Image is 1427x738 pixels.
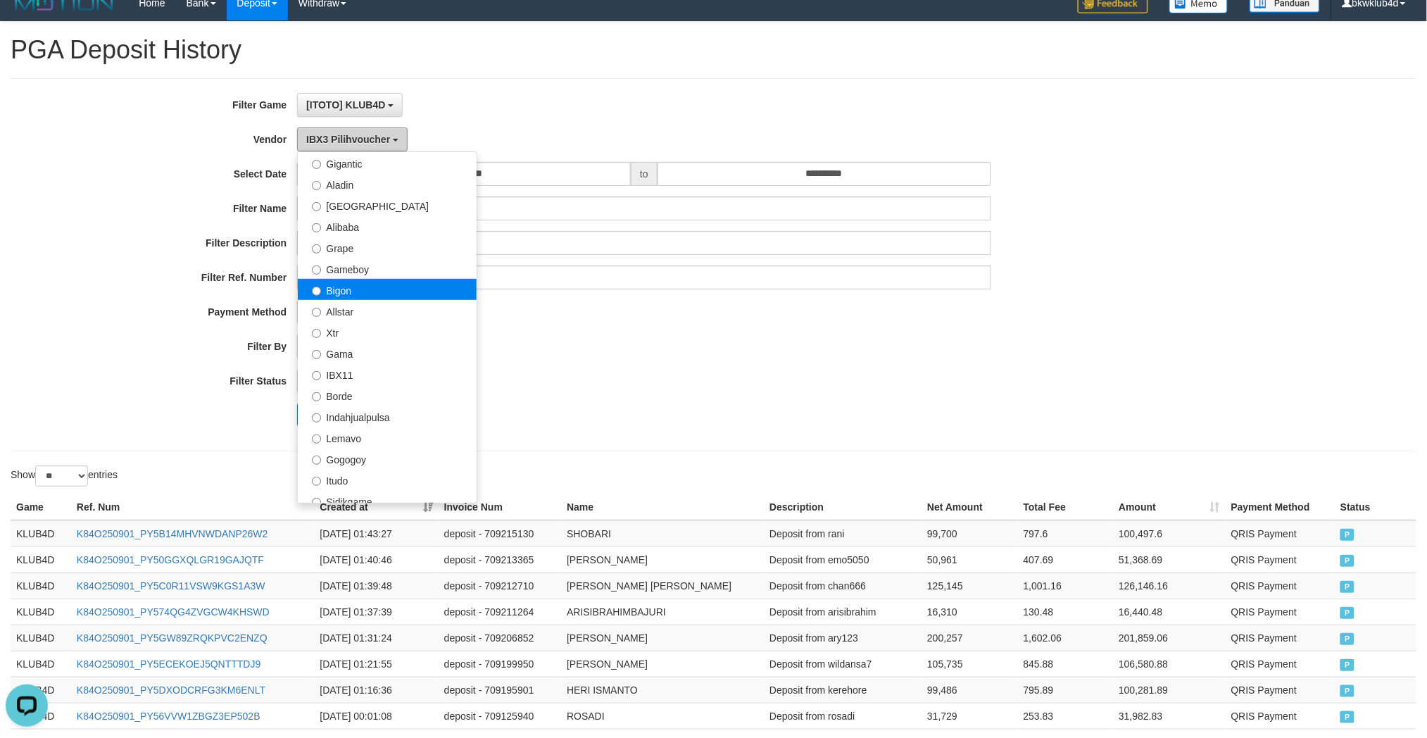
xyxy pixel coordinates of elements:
[298,279,477,300] label: Bigon
[298,215,477,237] label: Alibaba
[922,573,1018,599] td: 125,145
[922,520,1018,547] td: 99,700
[439,599,561,625] td: deposit - 709211264
[312,413,321,423] input: Indahjualpulsa
[1018,573,1114,599] td: 1,001.16
[922,677,1018,703] td: 99,486
[1226,546,1335,573] td: QRIS Payment
[298,406,477,427] label: Indahjualpulsa
[1113,520,1226,547] td: 100,497.6
[314,651,438,677] td: [DATE] 01:21:55
[314,546,438,573] td: [DATE] 01:40:46
[312,244,321,254] input: Grape
[764,546,922,573] td: Deposit from emo5050
[77,632,268,644] a: K84O250901_PY5GW89ZRQKPVC2ENZQ
[1226,520,1335,547] td: QRIS Payment
[298,173,477,194] label: Aladin
[561,625,764,651] td: [PERSON_NAME]
[922,546,1018,573] td: 50,961
[312,371,321,380] input: IBX11
[439,494,561,520] th: Invoice Num
[1226,677,1335,703] td: QRIS Payment
[298,448,477,469] label: Gogogoy
[922,651,1018,677] td: 105,735
[298,300,477,321] label: Allstar
[312,350,321,359] input: Gama
[1335,494,1416,520] th: Status
[77,580,265,592] a: K84O250901_PY5C0R11VSW9KGS1A3W
[77,554,264,565] a: K84O250901_PY50GGXQLGR19GAJQTF
[1226,625,1335,651] td: QRIS Payment
[298,258,477,279] label: Gameboy
[1113,625,1226,651] td: 201,859.06
[312,265,321,275] input: Gameboy
[312,477,321,486] input: Itudo
[306,134,390,145] span: IBX3 Pilihvoucher
[1018,494,1114,520] th: Total Fee
[764,625,922,651] td: Deposit from ary123
[298,469,477,490] label: Itudo
[298,490,477,511] label: Sidikgame
[439,546,561,573] td: deposit - 709213365
[764,494,922,520] th: Description
[11,651,71,677] td: KLUB4D
[922,494,1018,520] th: Net Amount
[71,494,315,520] th: Ref. Num
[297,127,408,151] button: IBX3 Pilihvoucher
[1113,599,1226,625] td: 16,440.48
[1340,685,1354,697] span: PAID
[312,308,321,317] input: Allstar
[314,677,438,703] td: [DATE] 01:16:36
[1018,520,1114,547] td: 797.6
[297,93,403,117] button: [ITOTO] KLUB4D
[314,520,438,547] td: [DATE] 01:43:27
[922,599,1018,625] td: 16,310
[312,160,321,169] input: Gigantic
[312,223,321,232] input: Alibaba
[77,711,260,722] a: K84O250901_PY56VVW1ZBGZ3EP502B
[1018,599,1114,625] td: 130.48
[764,573,922,599] td: Deposit from chan666
[298,237,477,258] label: Grape
[11,465,118,487] label: Show entries
[312,392,321,401] input: Borde
[314,573,438,599] td: [DATE] 01:39:48
[298,321,477,342] label: Xtr
[764,599,922,625] td: Deposit from arisibrahim
[11,625,71,651] td: KLUB4D
[439,573,561,599] td: deposit - 709212710
[1226,703,1335,729] td: QRIS Payment
[1018,546,1114,573] td: 407.69
[1340,633,1354,645] span: PAID
[314,625,438,651] td: [DATE] 01:31:24
[561,651,764,677] td: [PERSON_NAME]
[561,703,764,729] td: ROSADI
[312,287,321,296] input: Bigon
[298,384,477,406] label: Borde
[561,677,764,703] td: HERI ISMANTO
[764,703,922,729] td: Deposit from rosadi
[922,625,1018,651] td: 200,257
[1018,625,1114,651] td: 1,602.06
[314,599,438,625] td: [DATE] 01:37:39
[439,677,561,703] td: deposit - 709195901
[439,625,561,651] td: deposit - 709206852
[312,434,321,444] input: Lemavo
[561,494,764,520] th: Name
[1018,651,1114,677] td: 845.88
[631,162,658,186] span: to
[1113,546,1226,573] td: 51,368.69
[11,573,71,599] td: KLUB4D
[312,329,321,338] input: Xtr
[1340,711,1354,723] span: PAID
[312,498,321,507] input: Sidikgame
[314,703,438,729] td: [DATE] 00:01:08
[1340,607,1354,619] span: PAID
[561,573,764,599] td: [PERSON_NAME] [PERSON_NAME]
[561,520,764,547] td: SHOBARI
[1113,573,1226,599] td: 126,146.16
[561,546,764,573] td: [PERSON_NAME]
[298,427,477,448] label: Lemavo
[439,703,561,729] td: deposit - 709125940
[1018,703,1114,729] td: 253.83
